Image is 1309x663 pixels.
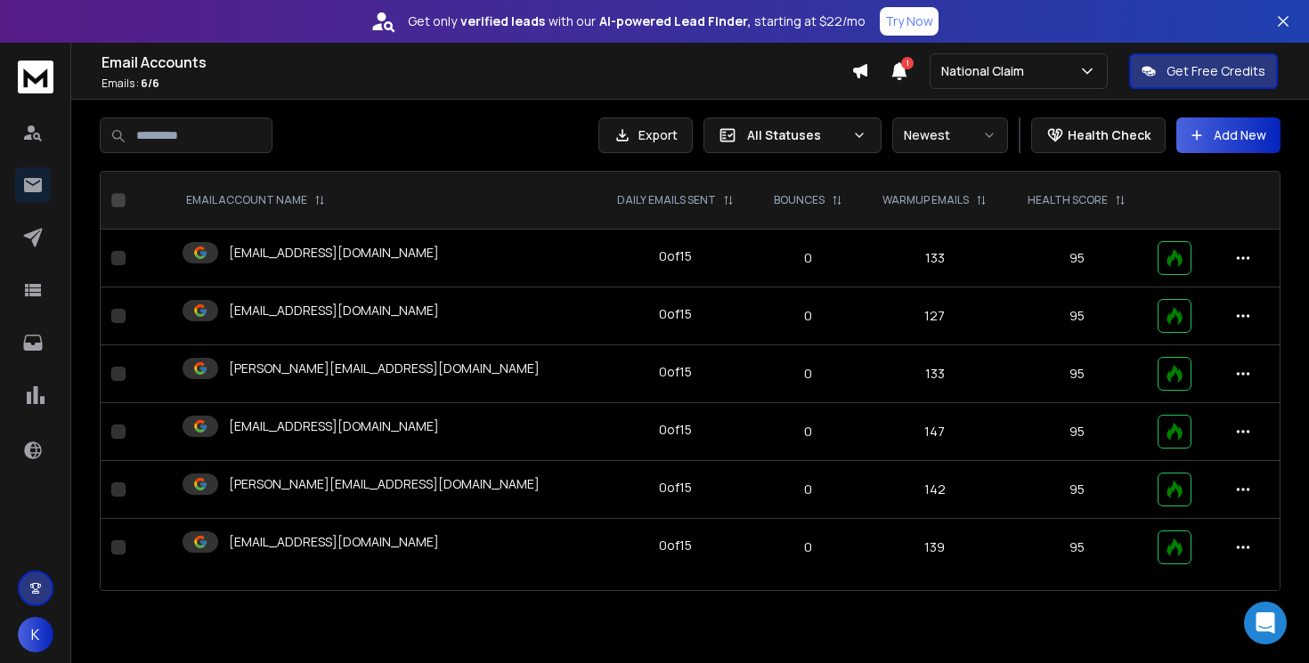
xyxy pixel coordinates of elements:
[1007,287,1146,345] td: 95
[599,12,751,30] strong: AI-powered Lead Finder,
[766,481,851,498] p: 0
[747,126,845,144] p: All Statuses
[659,537,692,554] div: 0 of 15
[862,230,1008,287] td: 133
[892,117,1008,153] button: Newest
[659,247,692,265] div: 0 of 15
[941,62,1031,80] p: National Claim
[1031,117,1166,153] button: Health Check
[862,461,1008,519] td: 142
[229,475,540,493] p: [PERSON_NAME][EMAIL_ADDRESS][DOMAIN_NAME]
[186,193,325,207] div: EMAIL ACCOUNT NAME
[862,287,1008,345] td: 127
[885,12,933,30] p: Try Now
[862,345,1008,403] td: 133
[102,77,851,91] p: Emails :
[1007,519,1146,577] td: 95
[1176,117,1281,153] button: Add New
[882,193,969,207] p: WARMUP EMAILS
[766,365,851,383] p: 0
[862,403,1008,461] td: 147
[18,617,53,652] button: K
[229,533,439,551] p: [EMAIL_ADDRESS][DOMAIN_NAME]
[766,307,851,325] p: 0
[1007,230,1146,287] td: 95
[862,519,1008,577] td: 139
[659,421,692,439] div: 0 of 15
[229,302,439,319] p: [EMAIL_ADDRESS][DOMAIN_NAME]
[1007,403,1146,461] td: 95
[229,244,439,262] p: [EMAIL_ADDRESS][DOMAIN_NAME]
[1167,62,1265,80] p: Get Free Credits
[408,12,866,30] p: Get only with our starting at $22/mo
[1068,126,1150,144] p: Health Check
[880,7,939,36] button: Try Now
[1007,345,1146,403] td: 95
[1129,53,1278,89] button: Get Free Credits
[766,249,851,267] p: 0
[659,479,692,497] div: 0 of 15
[141,76,159,91] span: 6 / 6
[460,12,545,30] strong: verified leads
[659,363,692,381] div: 0 of 15
[617,193,716,207] p: DAILY EMAILS SENT
[229,360,540,377] p: [PERSON_NAME][EMAIL_ADDRESS][DOMAIN_NAME]
[598,117,693,153] button: Export
[18,61,53,93] img: logo
[1007,461,1146,519] td: 95
[1028,193,1108,207] p: HEALTH SCORE
[774,193,825,207] p: BOUNCES
[766,538,851,556] p: 0
[766,423,851,441] p: 0
[659,305,692,323] div: 0 of 15
[102,52,851,73] h1: Email Accounts
[229,417,439,435] p: [EMAIL_ADDRESS][DOMAIN_NAME]
[1244,602,1287,644] div: Open Intercom Messenger
[901,57,914,69] span: 1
